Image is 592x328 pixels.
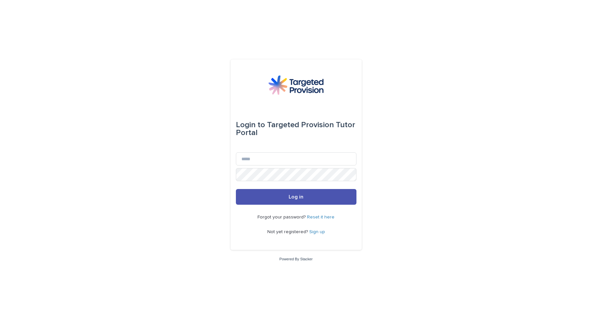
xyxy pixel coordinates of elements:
a: Sign up [309,230,325,234]
span: Forgot your password? [258,215,307,219]
img: M5nRWzHhSzIhMunXDL62 [268,75,323,95]
a: Reset it here [307,215,334,219]
div: Targeted Provision Tutor Portal [236,116,356,142]
span: Log in [289,194,303,199]
a: Powered By Stacker [279,257,313,261]
button: Log in [236,189,356,205]
span: Not yet registered? [267,230,309,234]
span: Login to [236,121,265,129]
